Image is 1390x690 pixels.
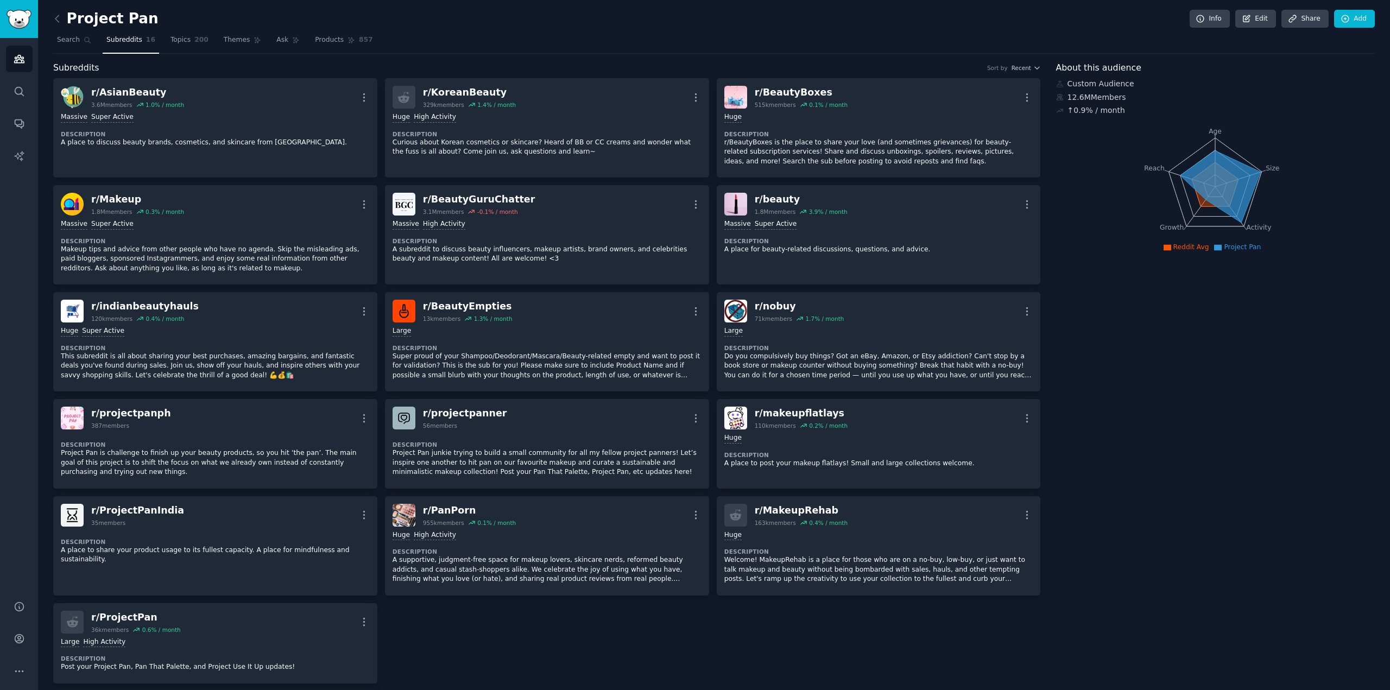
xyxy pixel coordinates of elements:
[423,300,513,313] div: r/ BeautyEmpties
[53,292,377,391] a: indianbeautyhaulsr/indianbeautyhauls120kmembers0.4% / monthHugeSuper ActiveDescriptionThis subred...
[717,292,1041,391] a: nobuyr/nobuy71kmembers1.7% / monthLargeDescriptionDo you compulsively buy things? Got an eBay, Am...
[53,603,377,683] a: r/ProjectPan36kmembers0.6% / monthLargeHigh ActivityDescriptionPost your Project Pan, Pan That Pa...
[805,315,844,322] div: 1.7 % / month
[1056,78,1375,90] div: Custom Audience
[7,10,31,29] img: GummySearch logo
[393,448,702,477] p: Project Pan junkie trying to build a small community for all my fellow project panners! Let’s ins...
[61,219,87,230] div: Massive
[1190,10,1230,28] a: Info
[91,208,132,216] div: 1.8M members
[755,219,797,230] div: Super Active
[61,441,370,448] dt: Description
[393,530,410,541] div: Huge
[91,407,171,420] div: r/ projectpanph
[393,352,702,381] p: Super proud of your Shampoo/Deodorant/Mascara/Beauty-related empty and want to post it for valida...
[61,504,84,527] img: ProjectPanIndia
[106,35,142,45] span: Subreddits
[724,86,747,109] img: BeautyBoxes
[61,237,370,245] dt: Description
[393,245,702,264] p: A subreddit to discuss beauty influencers, makeup artists, brand owners, and celebrities beauty a...
[146,208,184,216] div: 0.3 % / month
[724,459,1033,469] p: A place to post your makeup flatlays! Small and large collections welcome.
[755,101,796,109] div: 515k members
[724,407,747,429] img: makeupflatlays
[1266,164,1279,172] tspan: Size
[724,548,1033,555] dt: Description
[82,326,124,337] div: Super Active
[423,86,516,99] div: r/ KoreanBeauty
[755,422,796,429] div: 110k members
[220,31,266,54] a: Themes
[53,496,377,596] a: ProjectPanIndiar/ProjectPanIndia35membersDescriptionA place to share your product usage to its fu...
[91,193,184,206] div: r/ Makeup
[91,422,129,429] div: 387 members
[61,300,84,322] img: indianbeautyhauls
[717,399,1041,489] a: makeupflatlaysr/makeupflatlays110kmembers0.2% / monthHugeDescriptionA place to post your makeup f...
[809,519,848,527] div: 0.4 % / month
[91,219,134,230] div: Super Active
[385,496,709,596] a: PanPornr/PanPorn955kmembers0.1% / monthHugeHigh ActivityDescriptionA supportive, judgment-free sp...
[414,112,456,123] div: High Activity
[724,555,1033,584] p: Welcome! MakeupRehab is a place for those who are on a no-buy, low-buy, or just want to talk make...
[393,219,419,230] div: Massive
[423,504,516,517] div: r/ PanPorn
[61,546,370,565] p: A place to share your product usage to its fullest capacity. A place for mindfulness and sustaina...
[167,31,212,54] a: Topics200
[53,78,377,178] a: AsianBeautyr/AsianBeauty3.6Mmembers1.0% / monthMassiveSuper ActiveDescriptionA place to discuss b...
[91,112,134,123] div: Super Active
[755,315,792,322] div: 71k members
[53,10,159,28] h2: Project Pan
[414,530,456,541] div: High Activity
[311,31,376,54] a: Products857
[755,193,848,206] div: r/ beauty
[57,35,80,45] span: Search
[53,61,99,75] span: Subreddits
[53,185,377,284] a: Makeupr/Makeup1.8Mmembers0.3% / monthMassiveSuper ActiveDescriptionMakeup tips and advice from ot...
[146,315,184,322] div: 0.4 % / month
[724,326,743,337] div: Large
[724,219,751,230] div: Massive
[717,496,1041,596] a: r/MakeupRehab163kmembers0.4% / monthHugeDescriptionWelcome! MakeupRehab is a place for those who ...
[393,548,702,555] dt: Description
[276,35,288,45] span: Ask
[170,35,191,45] span: Topics
[385,399,709,489] a: projectpannerr/projectpanner56membersDescriptionProject Pan junkie trying to build a small commun...
[61,112,87,123] div: Massive
[724,300,747,322] img: nobuy
[91,611,181,624] div: r/ ProjectPan
[224,35,250,45] span: Themes
[61,193,84,216] img: Makeup
[53,31,95,54] a: Search
[724,245,1033,255] p: A place for beauty-related discussions, questions, and advice.
[315,35,344,45] span: Products
[755,86,848,99] div: r/ BeautyBoxes
[724,433,742,444] div: Huge
[755,407,848,420] div: r/ makeupflatlays
[61,407,84,429] img: projectpanph
[724,352,1033,381] p: Do you compulsively buy things? Got an eBay, Amazon, or Etsy addiction? Can't stop by a book stor...
[393,344,702,352] dt: Description
[755,208,796,216] div: 1.8M members
[61,538,370,546] dt: Description
[1281,10,1328,28] a: Share
[61,637,79,648] div: Large
[385,78,709,178] a: r/KoreanBeauty329kmembers1.4% / monthHugeHigh ActivityDescriptionCurious about Korean cosmetics o...
[1173,243,1209,251] span: Reddit Avg
[393,237,702,245] dt: Description
[393,504,415,527] img: PanPorn
[393,138,702,157] p: Curious about Korean cosmetics or skincare? Heard of BB or CC creams and wonder what the fuss is ...
[273,31,304,54] a: Ask
[477,208,518,216] div: -0.1 % / month
[61,245,370,274] p: Makeup tips and advice from other people who have no agenda. Skip the misleading ads, paid blogge...
[146,35,155,45] span: 16
[194,35,208,45] span: 200
[393,441,702,448] dt: Description
[91,86,184,99] div: r/ AsianBeauty
[393,407,415,429] img: projectpanner
[755,519,796,527] div: 163k members
[423,208,464,216] div: 3.1M members
[724,344,1033,352] dt: Description
[61,86,84,109] img: AsianBeauty
[717,78,1041,178] a: BeautyBoxesr/BeautyBoxes515kmembers0.1% / monthHugeDescriptionr/BeautyBoxes is the place to share...
[724,112,742,123] div: Huge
